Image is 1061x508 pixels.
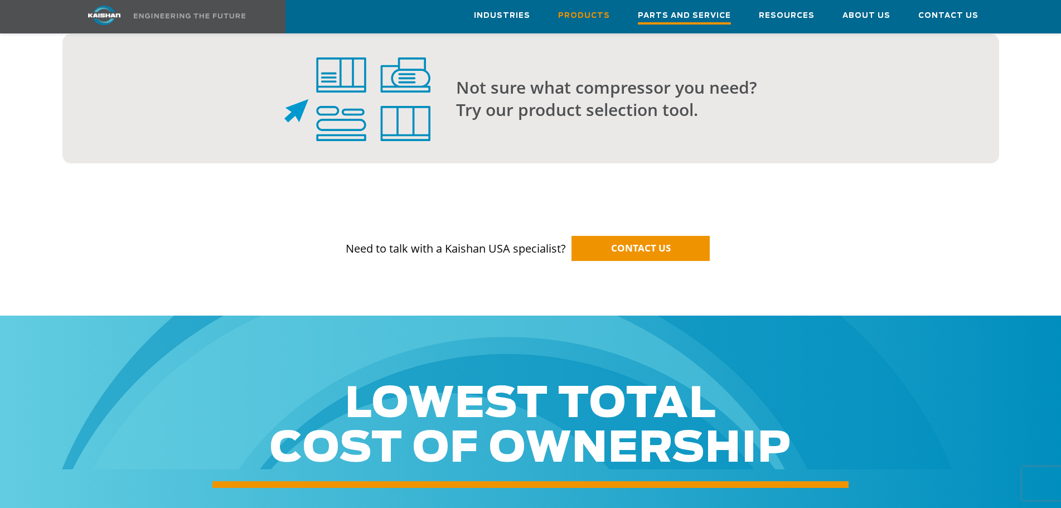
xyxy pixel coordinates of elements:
div: product select tool icon [69,57,430,141]
span: Contact Us [918,9,978,22]
a: Parts and Service [638,1,731,33]
span: Resources [759,9,815,22]
span: Products [558,9,610,22]
img: product select tool icon [284,57,430,141]
span: Parts and Service [638,9,731,25]
a: CONTACT US [571,236,710,261]
span: About Us [842,9,890,22]
a: Resources [759,1,815,31]
a: About Us [842,1,890,31]
span: CONTACT US [611,241,671,254]
img: kaishan logo [62,6,146,25]
span: Industries [474,9,530,22]
a: Industries [474,1,530,31]
a: Products [558,1,610,31]
p: Not sure what compressor you need? Try our product selection tool. [456,76,955,121]
a: Contact Us [918,1,978,31]
p: Need to talk with a Kaishan USA specialist? [69,219,992,257]
img: Engineering the future [134,13,245,18]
